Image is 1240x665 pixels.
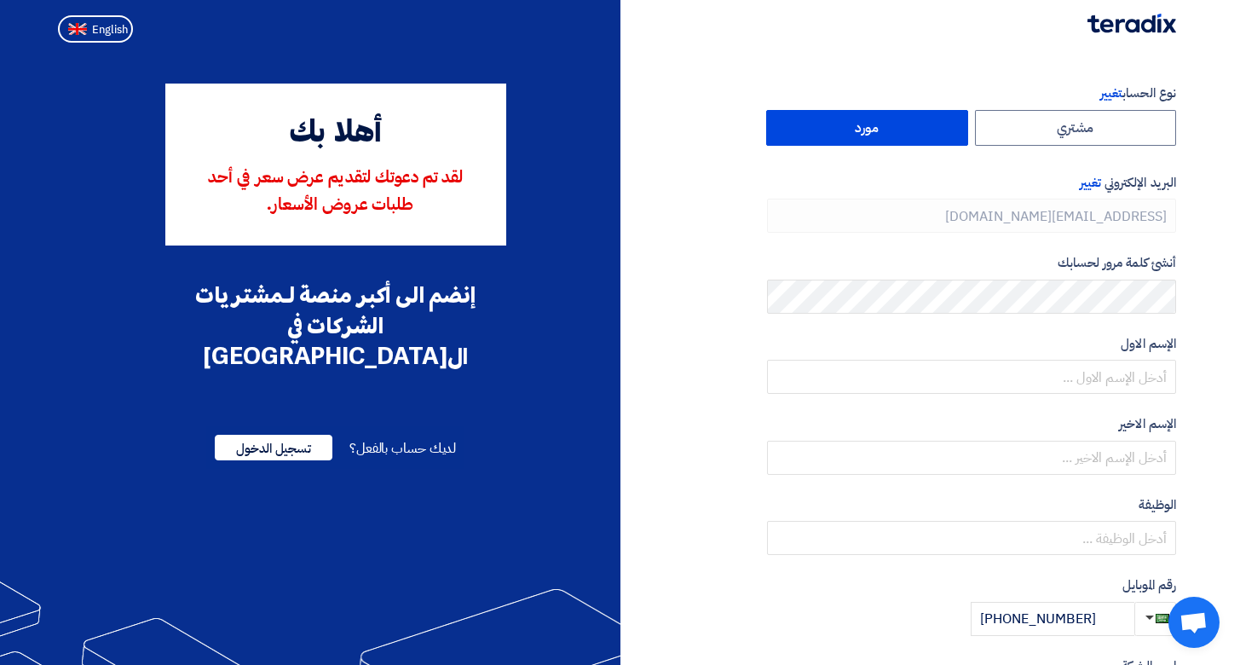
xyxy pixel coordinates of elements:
[767,575,1176,595] label: رقم الموبايل
[767,495,1176,515] label: الوظيفة
[767,521,1176,555] input: أدخل الوظيفة ...
[767,334,1176,354] label: الإسم الاول
[1168,597,1220,648] a: Open chat
[349,438,456,459] span: لديك حساب بالفعل؟
[92,24,128,36] span: English
[215,438,332,459] a: تسجيل الدخول
[208,170,463,214] span: لقد تم دعوتك لتقديم عرض سعر في أحد طلبات عروض الأسعار.
[189,111,482,157] div: أهلا بك
[767,173,1176,193] label: البريد الإلكتروني
[767,414,1176,434] label: الإسم الاخير
[58,15,133,43] button: English
[971,602,1134,636] input: أدخل رقم الموبايل ...
[975,110,1177,146] label: مشتري
[215,435,332,460] span: تسجيل الدخول
[1080,173,1101,192] span: تغيير
[767,253,1176,273] label: أنشئ كلمة مرور لحسابك
[68,23,87,36] img: en-US.png
[767,84,1176,103] label: نوع الحساب
[767,360,1176,394] input: أدخل الإسم الاول ...
[165,280,506,372] div: إنضم الى أكبر منصة لـمشتريات الشركات في ال[GEOGRAPHIC_DATA]
[767,199,1176,233] input: أدخل بريد العمل الإلكتروني الخاص بك ...
[767,441,1176,475] input: أدخل الإسم الاخير ...
[766,110,968,146] label: مورد
[1087,14,1176,33] img: Teradix logo
[1100,84,1122,102] span: تغيير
